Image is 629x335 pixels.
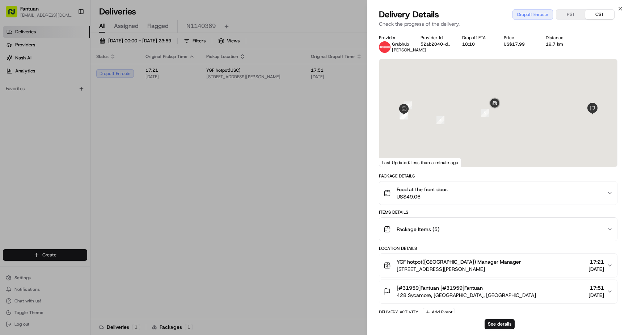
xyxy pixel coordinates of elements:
[15,69,28,82] img: 8571987876998_91fb9ceb93ad5c398215_72.jpg
[421,41,451,47] button: 52ab2040-d454-5a93-8ab9-9f9fffb360a3
[7,69,20,82] img: 1736555255976-a54dd68f-1ca7-489b-9aae-adbdc363a1c4
[400,111,408,119] div: 2
[123,71,132,80] button: Start new chat
[392,41,409,47] span: Grubhub
[546,35,576,41] div: Distance
[397,193,448,200] span: US$49.06
[72,180,88,185] span: Pylon
[379,41,391,53] img: 5e692f75ce7d37001a5d71f1
[61,163,67,168] div: 💻
[588,284,604,292] span: 17:51
[33,69,119,76] div: Start new chat
[14,132,20,138] img: 1736555255976-a54dd68f-1ca7-489b-9aae-adbdc363a1c4
[379,158,461,167] div: Last Updated: less than a minute ago
[379,218,617,241] button: Package Items (5)
[60,112,63,118] span: •
[423,308,455,317] button: Add Event
[585,10,614,19] button: CST
[33,76,100,82] div: We're available if you need us!
[14,162,55,169] span: Knowledge Base
[546,41,576,47] div: 19.7 km
[588,265,604,273] span: [DATE]
[392,47,426,53] span: [PERSON_NAME]
[379,246,617,251] div: Location Details
[7,7,22,22] img: Nash
[397,292,536,299] span: 428 Sycamore, [GEOGRAPHIC_DATA], [GEOGRAPHIC_DATA]
[379,173,617,179] div: Package Details
[51,179,88,185] a: Powered byPylon
[556,10,585,19] button: PST
[379,309,418,315] div: Delivery Activity
[588,258,604,265] span: 17:21
[485,319,515,329] button: See details
[19,47,119,54] input: Clear
[7,29,132,41] p: Welcome 👋
[397,284,483,292] span: [#31959]Fantuan [#31959]Fantuan
[588,292,604,299] span: [DATE]
[4,159,58,172] a: 📗Knowledge Base
[436,116,444,124] div: 4
[7,105,19,117] img: Asif Zaman Khan
[379,280,617,303] button: [#31959]Fantuan [#31959]Fantuan428 Sycamore, [GEOGRAPHIC_DATA], [GEOGRAPHIC_DATA]17:51[DATE]
[112,93,132,101] button: See all
[404,101,412,109] div: 3
[379,209,617,215] div: Items Details
[64,112,81,118] span: 8月15日
[7,163,13,168] div: 📗
[7,94,48,100] div: Past conversations
[58,159,119,172] a: 💻API Documentation
[481,109,489,117] div: 5
[397,186,448,193] span: Food at the front door.
[379,181,617,205] button: Food at the front door.US$49.06
[462,41,492,47] div: 18:10
[22,132,59,138] span: [PERSON_NAME]
[397,265,521,273] span: [STREET_ADDRESS][PERSON_NAME]
[379,35,409,41] div: Provider
[14,113,20,118] img: 1736555255976-a54dd68f-1ca7-489b-9aae-adbdc363a1c4
[504,41,534,47] div: US$17.99
[421,35,451,41] div: Provider Id
[379,9,439,20] span: Delivery Details
[60,132,63,138] span: •
[379,254,617,277] button: YGF hotpot([GEOGRAPHIC_DATA]) Manager Manager[STREET_ADDRESS][PERSON_NAME]17:21[DATE]
[504,35,534,41] div: Price
[462,35,492,41] div: Dropoff ETA
[64,132,81,138] span: 8月14日
[68,162,116,169] span: API Documentation
[22,112,59,118] span: [PERSON_NAME]
[397,226,439,233] span: Package Items ( 5 )
[7,125,19,137] img: Asif Zaman Khan
[379,20,617,28] p: Check the progress of the delivery.
[397,258,521,265] span: YGF hotpot([GEOGRAPHIC_DATA]) Manager Manager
